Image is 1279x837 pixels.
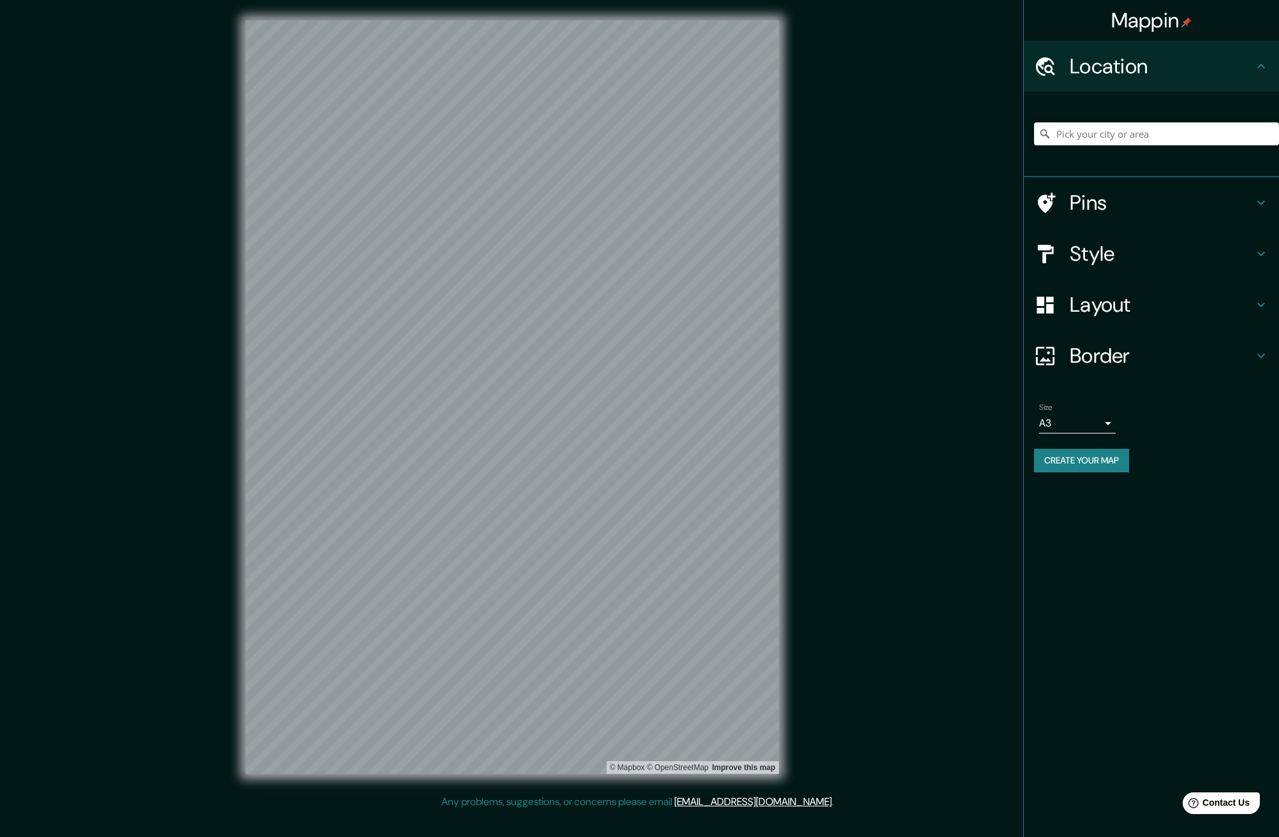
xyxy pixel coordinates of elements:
div: Style [1024,228,1279,279]
div: . [836,794,838,810]
label: Size [1039,402,1053,413]
div: . [834,794,836,810]
img: pin-icon.png [1181,17,1192,27]
h4: Location [1070,54,1253,79]
a: Mapbox [610,763,645,772]
iframe: Help widget launcher [1165,787,1265,823]
div: Location [1024,41,1279,92]
div: A3 [1039,413,1116,433]
a: Map feedback [712,763,775,772]
h4: Border [1070,343,1253,368]
div: Pins [1024,177,1279,228]
a: [EMAIL_ADDRESS][DOMAIN_NAME] [674,795,832,808]
p: Any problems, suggestions, or concerns please email . [441,794,834,810]
canvas: Map [246,20,779,774]
h4: Style [1070,241,1253,266]
h4: Layout [1070,292,1253,317]
div: Layout [1024,279,1279,330]
a: OpenStreetMap [647,763,709,772]
h4: Mappin [1111,8,1192,33]
div: Border [1024,330,1279,381]
button: Create your map [1034,449,1129,472]
input: Pick your city or area [1034,122,1279,145]
h4: Pins [1070,190,1253,215]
